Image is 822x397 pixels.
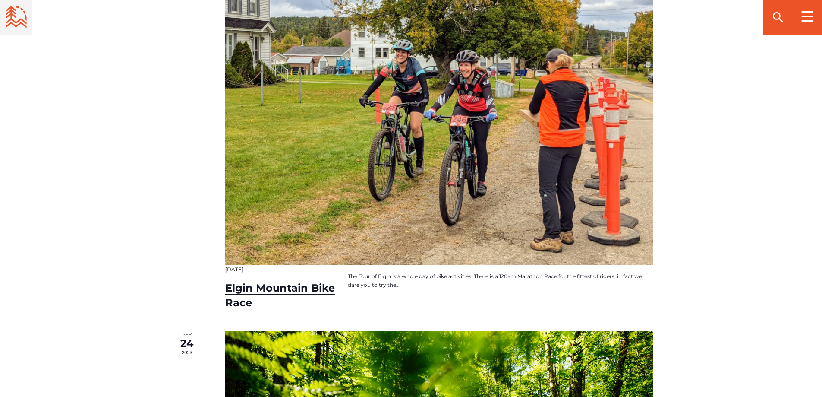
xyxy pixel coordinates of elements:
[225,266,243,273] span: [DATE]
[170,349,205,356] span: 2023
[170,331,205,338] span: Sep
[348,272,653,289] p: The Tour of Elgin is a whole day of bike activities. There is a 120km Marathon Race for the fitte...
[771,10,785,24] ion-icon: search
[170,336,205,351] span: 24
[225,282,335,309] a: Elgin Mountain Bike Race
